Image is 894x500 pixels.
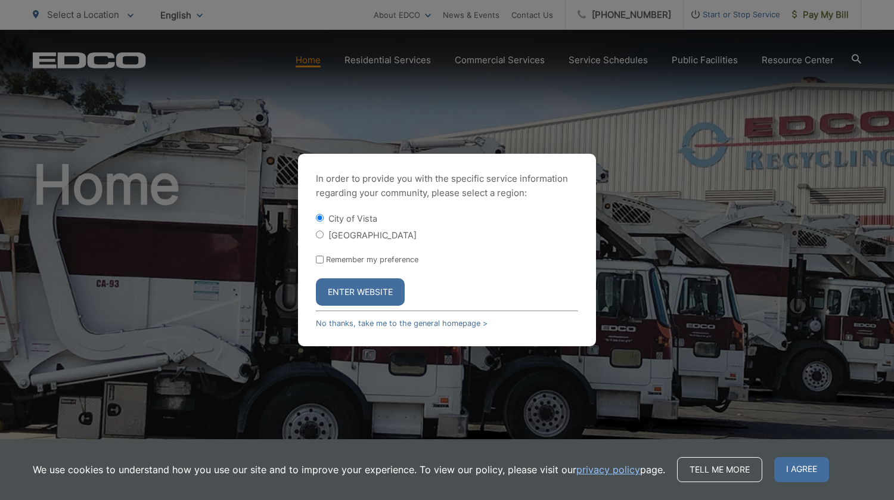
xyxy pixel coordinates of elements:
[316,319,488,328] a: No thanks, take me to the general homepage >
[774,457,829,482] span: I agree
[576,462,640,477] a: privacy policy
[328,213,377,223] label: City of Vista
[677,457,762,482] a: Tell me more
[316,172,578,200] p: In order to provide you with the specific service information regarding your community, please se...
[328,230,417,240] label: [GEOGRAPHIC_DATA]
[316,278,405,306] button: Enter Website
[33,462,665,477] p: We use cookies to understand how you use our site and to improve your experience. To view our pol...
[326,255,418,264] label: Remember my preference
